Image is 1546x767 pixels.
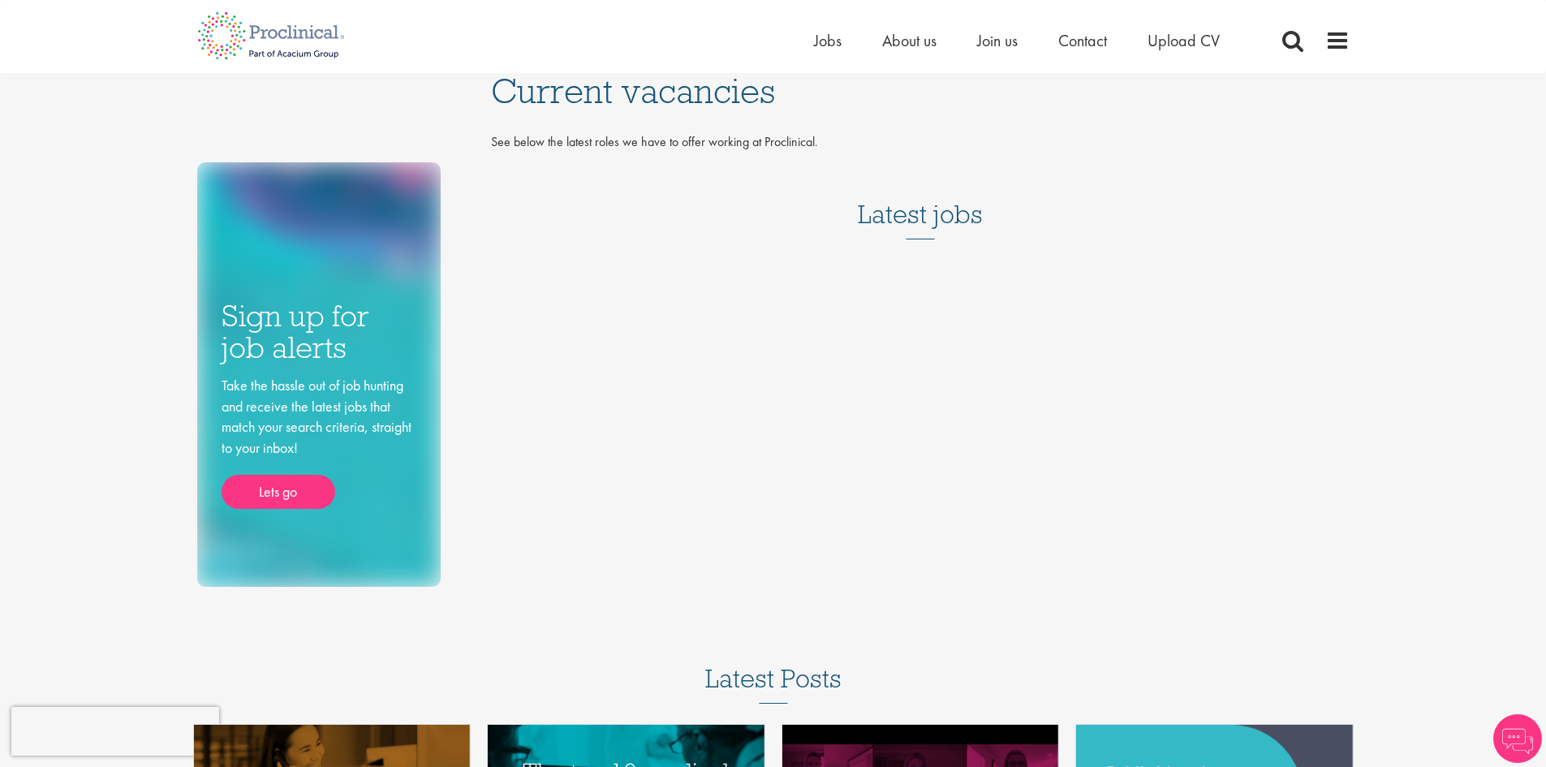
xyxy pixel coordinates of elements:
[11,707,219,756] iframe: reCAPTCHA
[858,160,983,239] h3: Latest jobs
[491,69,775,113] span: Current vacancies
[1058,30,1107,51] a: Contact
[1148,30,1220,51] a: Upload CV
[977,30,1018,51] a: Join us
[882,30,937,51] a: About us
[1493,714,1542,763] img: Chatbot
[222,300,416,363] h3: Sign up for job alerts
[491,133,1350,152] p: See below the latest roles we have to offer working at Proclinical.
[222,475,335,509] a: Lets go
[705,665,842,704] h3: Latest Posts
[814,30,842,51] a: Jobs
[222,375,416,509] div: Take the hassle out of job hunting and receive the latest jobs that match your search criteria, s...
